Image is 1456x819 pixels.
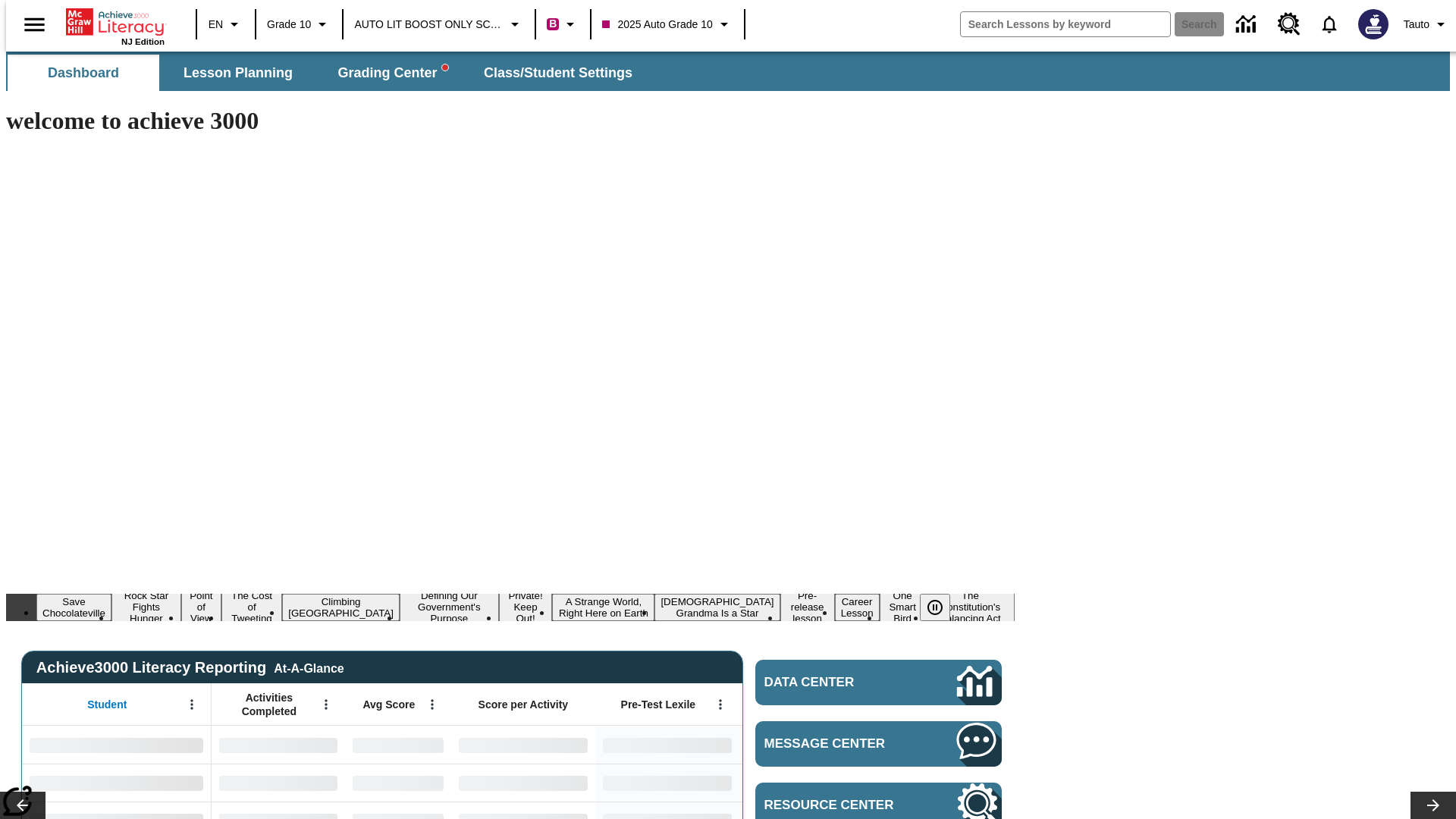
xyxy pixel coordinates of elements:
[181,588,221,626] button: Slide 3 Point of View
[274,659,344,676] div: At-A-Glance
[36,659,344,676] span: Achieve3000 Literacy Reporting
[442,64,448,71] svg: writing assistant alert
[180,693,203,716] button: Open Menu
[709,693,732,716] button: Open Menu
[400,588,499,626] button: Slide 6 Defining Our Government's Purpose
[764,736,912,752] span: Message Center
[1269,4,1310,45] a: Resource Center, Will open in new tab
[315,693,337,716] button: Open Menu
[484,64,632,82] span: Class/Student Settings
[267,17,311,33] span: Grade 10
[1398,11,1456,38] button: Profile/Settings
[1404,17,1429,33] span: Tauto
[549,14,557,33] span: B
[345,726,451,764] div: No Data,
[6,52,1450,91] div: SubNavbar
[835,594,880,621] button: Slide 11 Career Lesson
[755,721,1002,767] a: Message Center
[764,798,912,813] span: Resource Center
[87,698,127,711] span: Student
[621,698,696,711] span: Pre-Test Lexile
[880,588,926,626] button: Slide 12 One Smart Bird
[472,55,645,91] button: Class/Student Settings
[36,594,111,621] button: Slide 1 Save Chocolateville
[66,7,165,37] a: Home
[362,698,415,711] span: Avg Score
[348,11,530,38] button: School: AUTO LIT BOOST ONLY SCHOOL, Select your school
[1358,9,1389,39] img: Avatar
[6,107,1015,135] h1: welcome to achieve 3000
[541,11,585,38] button: Boost Class color is violet red. Change class color
[1349,5,1398,44] button: Select a new avatar
[421,693,444,716] button: Open Menu
[1310,5,1349,44] a: Notifications
[654,594,780,621] button: Slide 9 South Korean Grandma Is a Star
[282,594,400,621] button: Slide 5 Climbing Mount Tai
[602,17,712,33] span: 2025 Auto Grade 10
[926,588,1015,626] button: Slide 13 The Constitution's Balancing Act
[202,11,250,38] button: Language: EN, Select a language
[219,691,319,718] span: Activities Completed
[337,64,447,82] span: Grading Center
[317,55,469,91] button: Grading Center
[354,17,504,33] span: AUTO LIT BOOST ONLY SCHOOL
[8,55,159,91] button: Dashboard
[920,594,965,621] div: Pause
[209,17,223,33] span: EN
[261,11,337,38] button: Grade: Grade 10, Select a grade
[920,594,950,621] button: Pause
[596,11,739,38] button: Class: 2025 Auto Grade 10, Select your class
[162,55,314,91] button: Lesson Planning
[212,726,345,764] div: No Data,
[345,764,451,802] div: No Data,
[121,37,165,46] span: NJ Edition
[184,64,293,82] span: Lesson Planning
[6,55,646,91] div: SubNavbar
[499,588,553,626] button: Slide 7 Private! Keep Out!
[1410,792,1456,819] button: Lesson carousel, Next
[212,764,345,802] div: No Data,
[111,588,181,626] button: Slide 2 Rock Star Fights Hunger
[12,2,57,47] button: Open side menu
[552,594,654,621] button: Slide 8 A Strange World, Right Here on Earth
[66,5,165,46] div: Home
[961,12,1170,36] input: search field
[780,588,835,626] button: Slide 10 Pre-release lesson
[48,64,119,82] span: Dashboard
[755,660,1002,705] a: Data Center
[221,588,282,626] button: Slide 4 The Cost of Tweeting
[479,698,569,711] span: Score per Activity
[1227,4,1269,45] a: Data Center
[764,675,906,690] span: Data Center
